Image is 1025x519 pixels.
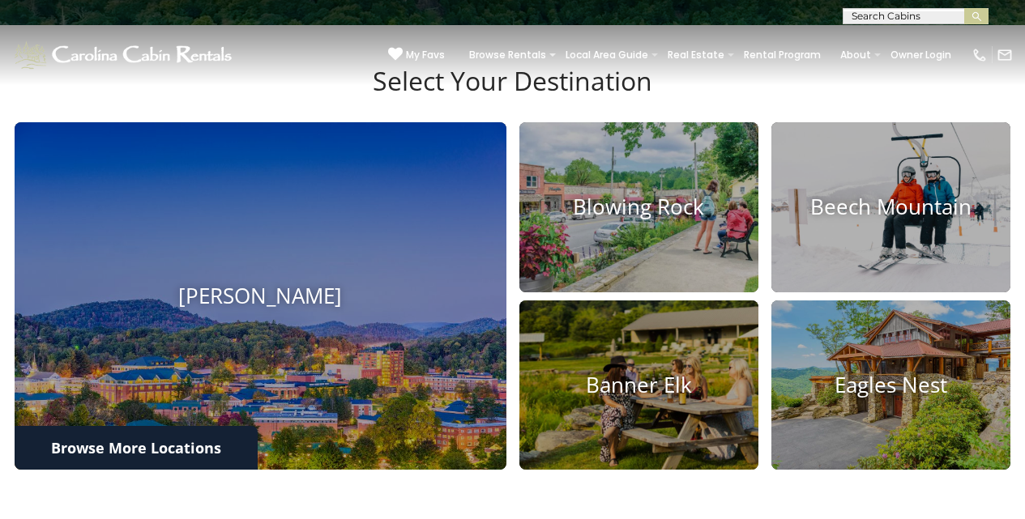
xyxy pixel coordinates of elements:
a: Rental Program [736,44,829,66]
a: Browse Rentals [461,44,554,66]
a: Blowing Rock [519,122,758,292]
a: Browse More Locations [15,426,258,470]
h4: Blowing Rock [519,194,758,219]
a: My Favs [388,47,445,63]
h4: Beech Mountain [771,194,1010,219]
span: My Favs [406,48,445,62]
a: Owner Login [882,44,959,66]
h4: Eagles Nest [771,372,1010,398]
img: White-1-1-2.png [12,39,237,71]
a: [PERSON_NAME] [15,122,506,470]
h4: Banner Elk [519,372,758,398]
a: Banner Elk [519,300,758,470]
a: Beech Mountain [771,122,1010,292]
a: About [832,44,879,66]
a: Real Estate [660,44,732,66]
img: mail-regular-white.png [997,47,1013,63]
a: Eagles Nest [771,300,1010,470]
a: Local Area Guide [557,44,656,66]
img: phone-regular-white.png [972,47,988,63]
h3: Select Your Destination [12,66,1013,122]
h4: [PERSON_NAME] [15,283,506,308]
